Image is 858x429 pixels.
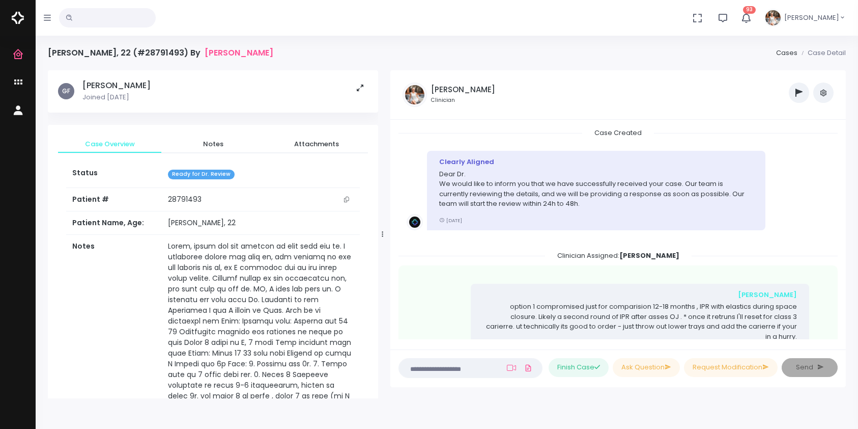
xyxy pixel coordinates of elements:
[66,211,162,235] th: Patient Name, Age:
[66,139,153,149] span: Case Overview
[776,48,797,58] a: Cases
[431,96,495,104] small: Clinician
[797,48,846,58] li: Case Detail
[273,139,360,149] span: Attachments
[439,169,753,209] p: Dear Dr. We would like to inform you that we have successfully received your case. Our team is cu...
[483,302,797,341] p: option 1 compromised just for comparision 12-18 months , IPR with elastics during space closure. ...
[398,128,838,339] div: scrollable content
[66,162,162,187] th: Status
[168,170,235,179] span: Ready for Dr. Review
[545,248,692,263] span: Clinician Assigned:
[439,157,753,167] div: Clearly Aligned
[12,7,24,29] img: Logo Horizontal
[162,188,360,211] td: 28791493
[431,85,495,94] h5: [PERSON_NAME]
[764,9,782,27] img: Header Avatar
[505,364,518,372] a: Add Loom Video
[483,290,797,300] div: [PERSON_NAME]
[522,359,534,377] a: Add Files
[205,48,273,58] a: [PERSON_NAME]
[82,81,151,91] h5: [PERSON_NAME]
[613,358,680,377] button: Ask Question
[549,358,609,377] button: Finish Case
[48,70,378,398] div: scrollable content
[58,83,74,99] span: GF
[743,6,756,14] span: 93
[784,13,839,23] span: [PERSON_NAME]
[582,125,654,141] span: Case Created
[162,211,360,235] td: [PERSON_NAME], 22
[169,139,256,149] span: Notes
[619,251,679,260] b: [PERSON_NAME]
[66,187,162,211] th: Patient #
[684,358,778,377] button: Request Modification
[439,217,462,224] small: [DATE]
[82,92,151,102] p: Joined [DATE]
[48,48,273,58] h4: [PERSON_NAME], 22 (#28791493) By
